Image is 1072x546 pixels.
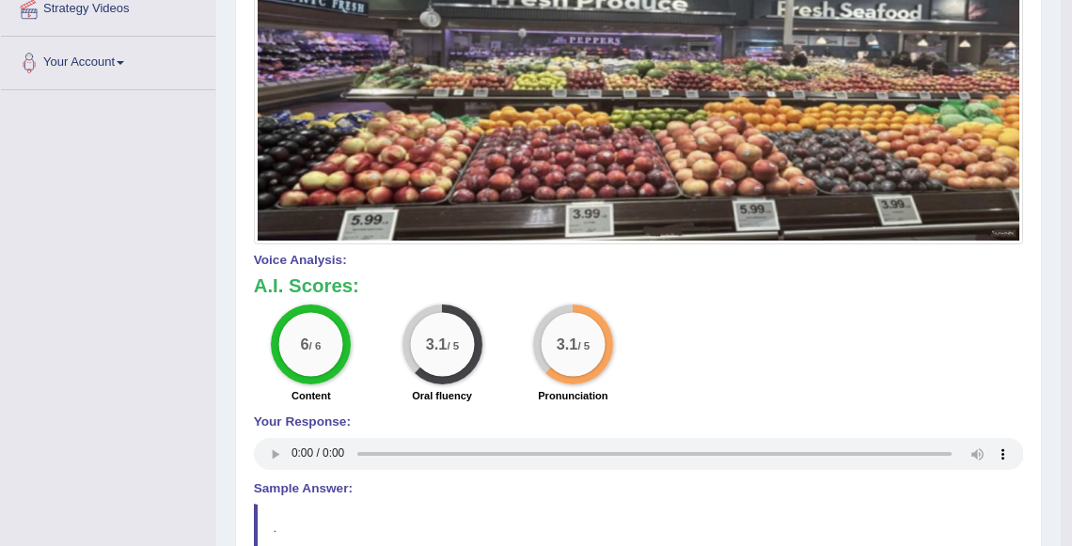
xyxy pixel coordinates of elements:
h4: Your Response: [254,415,1024,429]
label: Oral fluency [412,388,472,403]
h4: Voice Analysis: [254,254,1024,268]
small: / 6 [309,339,322,351]
big: 3.1 [557,335,578,352]
big: 3.1 [425,335,447,352]
small: / 5 [447,339,459,351]
small: / 5 [577,339,590,351]
label: Pronunciation [538,388,607,403]
h4: Sample Answer: [254,482,1024,496]
b: A.I. Scores: [254,275,359,296]
label: Content [292,388,331,403]
a: Your Account [1,37,215,84]
big: 6 [301,335,309,352]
